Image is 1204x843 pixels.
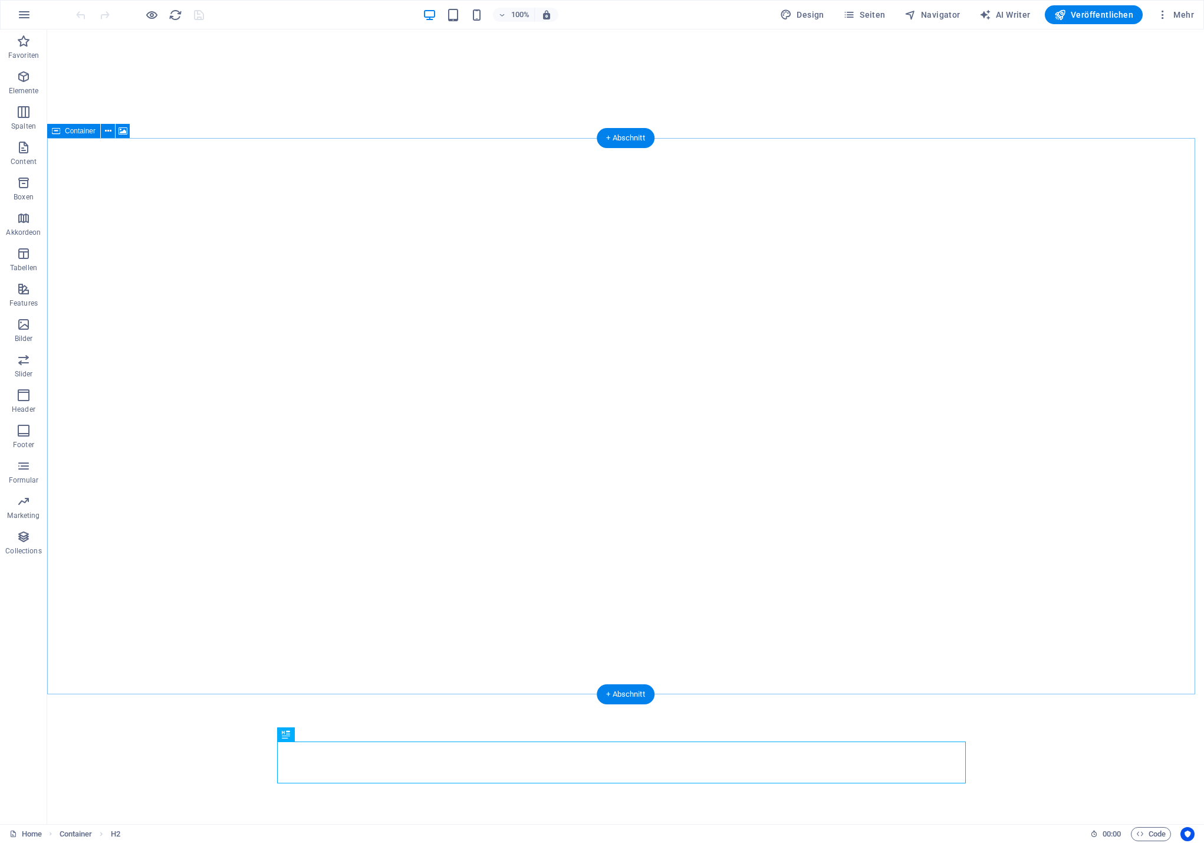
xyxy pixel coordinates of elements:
button: reload [168,8,182,22]
h6: 100% [511,8,529,22]
p: Favoriten [8,51,39,60]
p: Spalten [11,122,36,131]
p: Boxen [14,192,34,202]
div: + Abschnitt [597,684,654,704]
button: Usercentrics [1180,827,1195,841]
span: Navigator [904,9,960,21]
span: Mehr [1157,9,1194,21]
button: Veröffentlichen [1045,5,1143,24]
span: Design [780,9,824,21]
button: Klicke hier, um den Vorschau-Modus zu verlassen [144,8,159,22]
div: Design (Strg+Alt+Y) [775,5,829,24]
span: : [1111,829,1113,838]
nav: breadcrumb [60,827,120,841]
p: Header [12,405,35,414]
button: Mehr [1152,5,1199,24]
p: Marketing [7,511,40,520]
button: Seiten [838,5,890,24]
span: Seiten [843,9,886,21]
p: Footer [13,440,34,450]
div: + Abschnitt [597,128,654,148]
p: Features [9,299,38,308]
span: Veröffentlichen [1054,9,1133,21]
p: Collections [5,546,41,556]
button: Code [1131,827,1171,841]
button: AI Writer [975,5,1035,24]
p: Akkordeon [6,228,41,237]
p: Elemente [9,86,39,96]
p: Slider [15,369,33,379]
span: AI Writer [979,9,1031,21]
p: Bilder [15,334,33,343]
i: Seite neu laden [169,8,182,22]
span: Klick zum Auswählen. Doppelklick zum Bearbeiten [60,827,93,841]
span: Code [1136,827,1166,841]
p: Tabellen [10,263,37,273]
p: Formular [9,475,39,485]
a: Klick, um Auswahl aufzuheben. Doppelklick öffnet Seitenverwaltung [9,827,42,841]
i: Bei Größenänderung Zoomstufe automatisch an das gewählte Gerät anpassen. [541,9,552,20]
span: Klick zum Auswählen. Doppelklick zum Bearbeiten [111,827,120,841]
h6: Session-Zeit [1090,827,1121,841]
button: 100% [493,8,535,22]
button: Design [775,5,829,24]
button: Navigator [900,5,965,24]
p: Content [11,157,37,166]
span: Container [65,127,96,135]
span: 00 00 [1103,827,1121,841]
